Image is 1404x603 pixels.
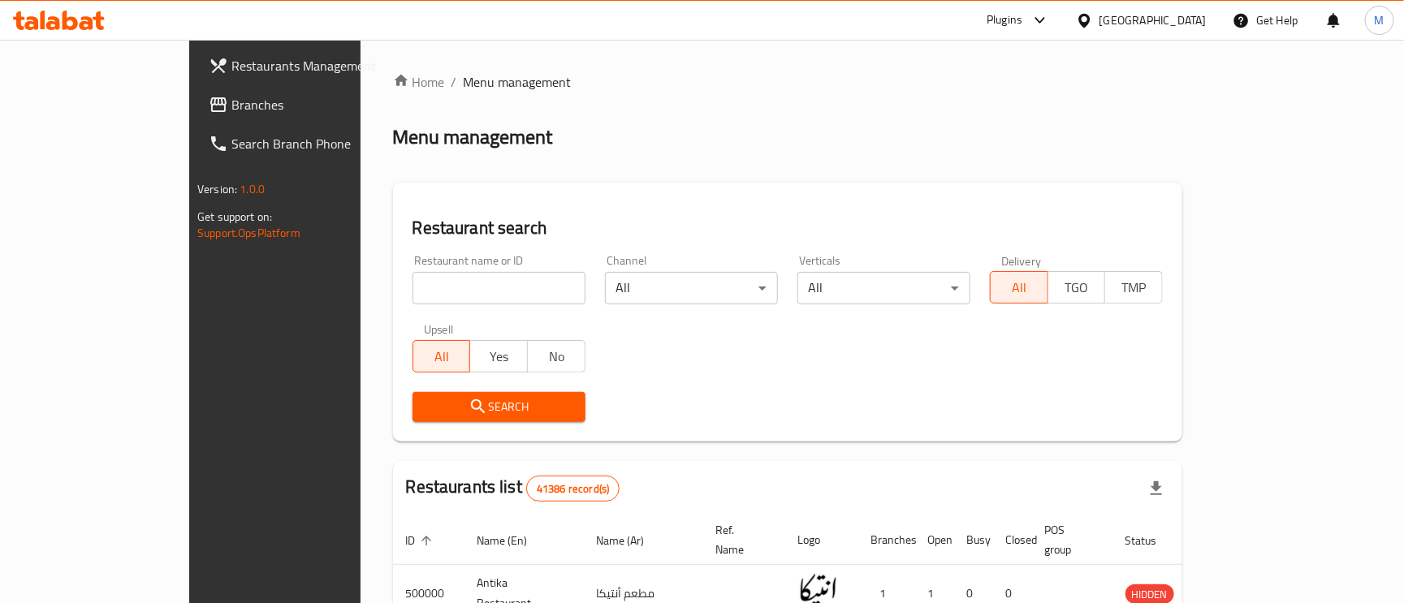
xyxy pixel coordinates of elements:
[785,515,858,565] th: Logo
[1125,531,1178,550] span: Status
[413,272,585,304] input: Search for restaurant name or ID..
[858,515,915,565] th: Branches
[197,206,272,227] span: Get support on:
[451,72,457,92] li: /
[993,515,1032,565] th: Closed
[240,179,265,200] span: 1.0.0
[716,520,766,559] span: Ref. Name
[527,481,619,497] span: 41386 record(s)
[534,345,579,368] span: No
[1099,11,1207,29] div: [GEOGRAPHIC_DATA]
[413,392,585,422] button: Search
[915,515,954,565] th: Open
[196,85,424,124] a: Branches
[393,72,1182,92] nav: breadcrumb
[413,340,471,373] button: All
[954,515,993,565] th: Busy
[987,11,1022,30] div: Plugins
[424,324,454,335] label: Upsell
[469,340,528,373] button: Yes
[605,272,778,304] div: All
[393,124,553,150] h2: Menu management
[477,531,549,550] span: Name (En)
[406,475,620,502] h2: Restaurants list
[797,272,970,304] div: All
[1104,271,1163,304] button: TMP
[526,476,620,502] div: Total records count
[1055,276,1099,299] span: TGO
[477,345,521,368] span: Yes
[197,222,300,243] a: Support.OpsPlatform
[997,276,1042,299] span: All
[196,124,424,163] a: Search Branch Phone
[1375,11,1385,29] span: M
[1045,520,1093,559] span: POS group
[406,531,437,550] span: ID
[1112,276,1156,299] span: TMP
[420,345,464,368] span: All
[231,134,411,153] span: Search Branch Phone
[1001,255,1042,266] label: Delivery
[527,340,585,373] button: No
[196,46,424,85] a: Restaurants Management
[426,397,572,417] span: Search
[1137,469,1176,508] div: Export file
[413,216,1163,240] h2: Restaurant search
[597,531,666,550] span: Name (Ar)
[197,179,237,200] span: Version:
[231,95,411,114] span: Branches
[231,56,411,75] span: Restaurants Management
[1048,271,1106,304] button: TGO
[464,72,572,92] span: Menu management
[990,271,1048,304] button: All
